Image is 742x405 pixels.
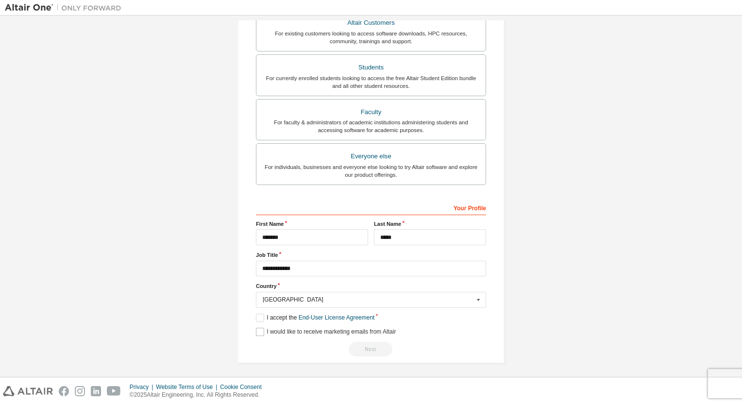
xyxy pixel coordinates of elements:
div: For existing customers looking to access software downloads, HPC resources, community, trainings ... [262,30,480,45]
div: Everyone else [262,150,480,163]
img: linkedin.svg [91,386,101,396]
div: For individuals, businesses and everyone else looking to try Altair software and explore our prod... [262,163,480,179]
img: youtube.svg [107,386,121,396]
div: Students [262,61,480,74]
div: For faculty & administrators of academic institutions administering students and accessing softwa... [262,118,480,134]
div: Cookie Consent [220,383,267,391]
img: Altair One [5,3,126,13]
img: facebook.svg [59,386,69,396]
img: altair_logo.svg [3,386,53,396]
label: Country [256,282,486,290]
div: Privacy [130,383,156,391]
div: Altair Customers [262,16,480,30]
div: Faculty [262,105,480,119]
label: I accept the [256,314,374,322]
div: For currently enrolled students looking to access the free Altair Student Edition bundle and all ... [262,74,480,90]
label: I would like to receive marketing emails from Altair [256,328,396,336]
label: First Name [256,220,368,228]
a: End-User License Agreement [299,314,375,321]
label: Job Title [256,251,486,259]
p: © 2025 Altair Engineering, Inc. All Rights Reserved. [130,391,268,399]
div: Website Terms of Use [156,383,220,391]
div: Select your account type to continue [256,342,486,356]
div: [GEOGRAPHIC_DATA] [263,297,474,303]
div: Your Profile [256,200,486,215]
label: Last Name [374,220,486,228]
img: instagram.svg [75,386,85,396]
